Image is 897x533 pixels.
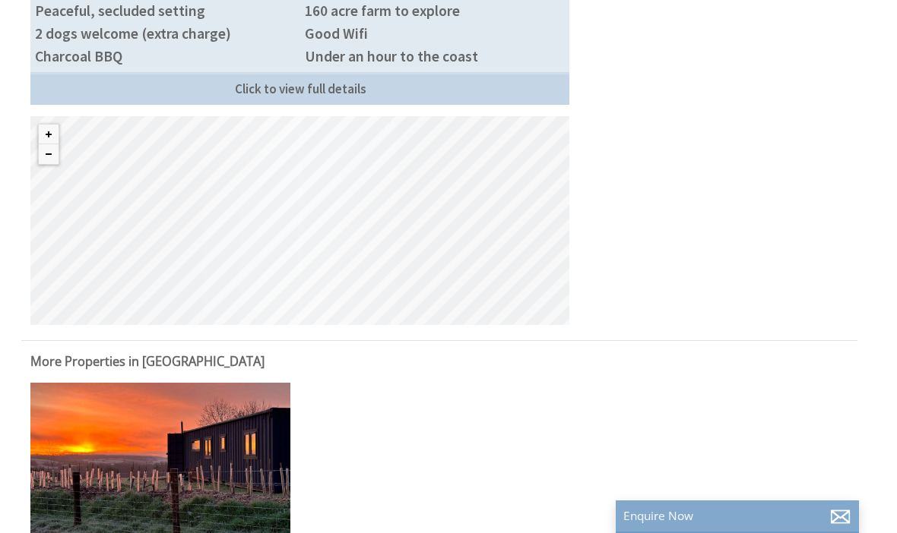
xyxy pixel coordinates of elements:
canvas: Map [30,116,569,325]
li: Charcoal BBQ [30,45,300,68]
li: 2 dogs welcome (extra charge) [30,22,300,45]
p: Enquire Now [623,508,851,524]
li: Under an hour to the coast [300,45,570,68]
a: More Properties in [GEOGRAPHIC_DATA] [30,353,265,370]
li: Good Wifi [300,22,570,45]
button: Zoom out [39,144,59,164]
button: Zoom in [39,125,59,144]
a: Click to view full details [30,72,569,105]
